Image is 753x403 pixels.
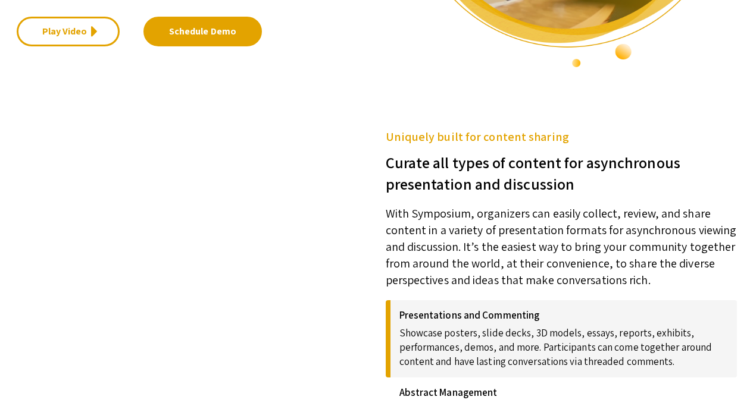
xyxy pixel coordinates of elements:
[9,350,51,394] iframe: Chat
[399,386,728,398] h4: Abstract Management
[399,309,728,321] h4: Presentations and Commenting
[399,321,728,369] p: Showcase posters, slide decks, 3D models, essays, reports, exhibits, performances, demos, and mor...
[386,128,737,146] h5: Uniquely built for content sharing
[17,17,120,46] a: Play Video
[386,146,737,194] h3: Curate all types of content for asynchronous presentation and discussion
[143,17,262,46] a: Schedule Demo
[386,194,737,288] p: With Symposium, organizers can easily collect, review, and share content in a variety of presenta...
